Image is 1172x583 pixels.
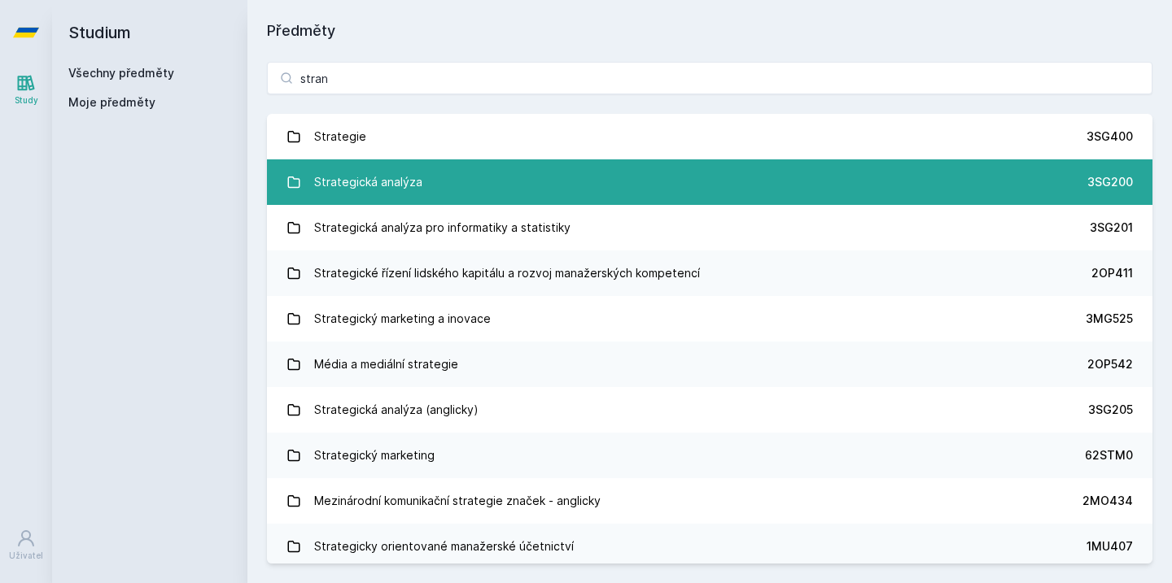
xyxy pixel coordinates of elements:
div: Strategická analýza [314,166,422,198]
div: Strategická analýza pro informatiky a statistiky [314,211,571,244]
div: Strategický marketing [314,439,435,472]
div: 1MU407 [1087,538,1133,555]
div: 3SG400 [1087,128,1133,145]
div: 3SG201 [1090,220,1133,236]
a: Uživatel [3,520,49,570]
a: Všechny předměty [68,66,174,80]
h1: Předměty [267,20,1152,42]
span: Moje předměty [68,94,155,111]
a: Strategie 3SG400 [267,114,1152,159]
div: 2MO434 [1082,493,1133,509]
a: Strategicky orientované manažerské účetnictví 1MU407 [267,524,1152,569]
a: Média a mediální strategie 2OP542 [267,342,1152,387]
div: 2OP411 [1091,265,1133,281]
div: 62STM0 [1085,447,1133,463]
div: Média a mediální strategie [314,348,458,381]
div: Uživatel [9,550,43,562]
div: 3SG205 [1088,402,1133,418]
a: Strategická analýza pro informatiky a statistiky 3SG201 [267,205,1152,250]
div: 3MG525 [1086,311,1133,327]
a: Strategický marketing 62STM0 [267,433,1152,478]
div: Strategicky orientované manažerské účetnictví [314,530,574,563]
div: Strategická analýza (anglicky) [314,394,479,426]
div: Strategie [314,120,366,153]
div: Strategické řízení lidského kapitálu a rozvoj manažerských kompetencí [314,257,700,289]
div: Mezinárodní komunikační strategie značek - anglicky [314,485,601,517]
a: Strategická analýza 3SG200 [267,159,1152,205]
div: 3SG200 [1087,174,1133,190]
a: Strategická analýza (anglicky) 3SG205 [267,387,1152,433]
div: 2OP542 [1087,356,1133,372]
a: Strategické řízení lidského kapitálu a rozvoj manažerských kompetencí 2OP411 [267,250,1152,296]
a: Study [3,65,49,115]
div: Study [15,94,38,107]
a: Strategický marketing a inovace 3MG525 [267,296,1152,342]
div: Strategický marketing a inovace [314,302,491,335]
input: Název nebo ident předmětu… [267,62,1152,94]
a: Mezinárodní komunikační strategie značek - anglicky 2MO434 [267,478,1152,524]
